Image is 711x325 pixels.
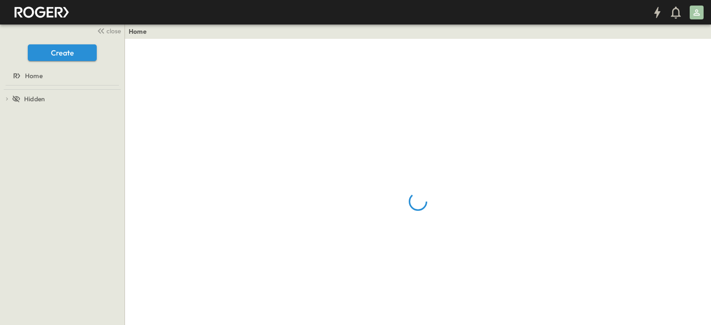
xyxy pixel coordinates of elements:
a: Home [129,27,147,36]
span: Hidden [24,94,45,104]
nav: breadcrumbs [129,27,152,36]
span: close [106,26,121,36]
span: Home [25,71,43,80]
button: close [93,24,123,37]
button: Create [28,44,97,61]
a: Home [2,69,121,82]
